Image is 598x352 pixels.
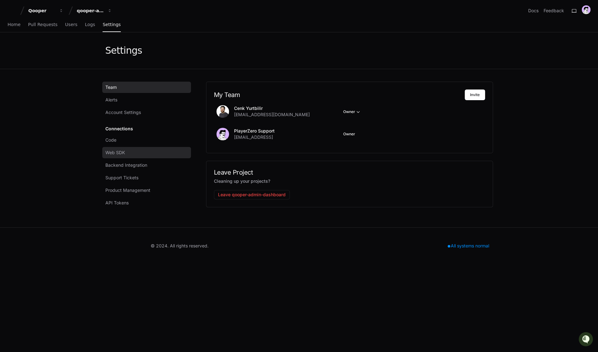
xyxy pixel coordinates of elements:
img: avatar [582,5,590,14]
a: Web SDK [102,147,191,158]
span: Web SDK [105,149,125,156]
h2: Leave Project [214,169,485,176]
a: Team [102,82,191,93]
div: © 2024. All rights reserved. [151,243,209,249]
span: Product Management [105,187,150,193]
a: Settings [103,18,120,32]
button: Feedback [544,8,564,14]
button: Qooper [26,5,66,16]
span: Pylon [63,66,76,71]
img: ACg8ocJ9pII5lICaxEXatA1MbvOJT6jkJA6w9DZhjgHzWYX9Iakf6UTP=s96-c [216,105,229,118]
div: Settings [105,45,142,56]
a: Logs [85,18,95,32]
span: Pull Requests [28,23,57,26]
span: Team [105,84,117,90]
a: Users [65,18,77,32]
div: qooper-admin-dashboard [77,8,104,14]
span: Backend Integration [105,162,147,168]
p: Cenk Yurtbilir [234,105,310,111]
span: Users [65,23,77,26]
a: Home [8,18,20,32]
a: Support Tickets [102,172,191,183]
span: Code [105,137,116,143]
span: Settings [103,23,120,26]
button: Invite [465,89,485,100]
p: PlayerZero Support [234,128,275,134]
div: We're available if you need us! [21,53,80,58]
span: [EMAIL_ADDRESS] [234,134,273,140]
button: Leave qooper-admin-dashboard [214,190,290,199]
span: Home [8,23,20,26]
button: Start new chat [107,49,115,56]
span: [EMAIL_ADDRESS][DOMAIN_NAME] [234,111,310,118]
p: Cleaning up your projects? [214,177,485,185]
span: Owner [343,132,355,137]
span: Support Tickets [105,175,138,181]
a: Backend Integration [102,160,191,171]
a: Product Management [102,185,191,196]
span: Account Settings [105,109,141,116]
iframe: Open customer support [578,331,595,348]
button: qooper-admin-dashboard [74,5,115,16]
h2: My Team [214,91,465,99]
button: Owner [343,109,361,115]
span: Logs [85,23,95,26]
a: Powered byPylon [44,66,76,71]
a: Alerts [102,94,191,106]
div: Start new chat [21,47,103,53]
span: Alerts [105,97,117,103]
a: Pull Requests [28,18,57,32]
span: API Tokens [105,200,129,206]
a: Code [102,134,191,146]
div: Welcome [6,25,115,35]
a: Account Settings [102,107,191,118]
img: PlayerZero [6,6,19,19]
a: Docs [528,8,539,14]
img: 1756235613930-3d25f9e4-fa56-45dd-b3ad-e072dfbd1548 [6,47,18,58]
img: avatar [216,128,229,140]
div: Qooper [28,8,55,14]
a: API Tokens [102,197,191,208]
div: All systems normal [444,241,493,250]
